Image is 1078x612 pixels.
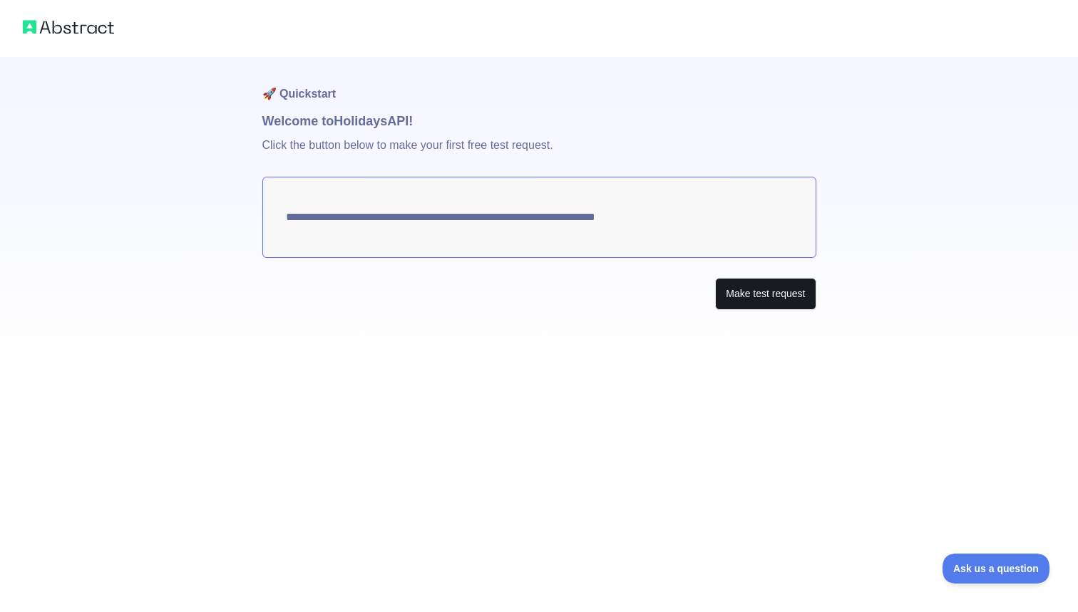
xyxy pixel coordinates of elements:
[262,111,816,131] h1: Welcome to Holidays API!
[23,17,114,37] img: Abstract logo
[262,57,816,111] h1: 🚀 Quickstart
[715,278,816,310] button: Make test request
[262,131,816,177] p: Click the button below to make your first free test request.
[943,554,1049,584] iframe: Toggle Customer Support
